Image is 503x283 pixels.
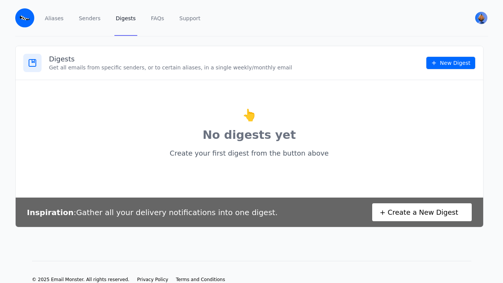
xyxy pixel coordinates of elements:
span: + Create a New Digest [380,207,458,217]
span: Terms and Conditions [176,277,225,282]
span: Gather all your delivery notifications into one digest. [76,208,278,217]
li: © 2025 Email Monster. All rights reserved. [32,277,130,283]
a: + Create a New Digest [372,203,472,221]
p: Create your first digest from the button above [23,146,476,160]
a: Privacy Policy [137,277,168,283]
button: User menu [474,11,488,25]
b: Inspiration [27,208,74,217]
h3: Digests [49,55,426,64]
p: Get all emails from specific senders, or to certain aliases, in a single weekly/monthly email [49,64,426,71]
p: : [27,207,278,218]
a: Terms and Conditions [176,277,225,283]
span: Privacy Policy [137,277,168,282]
p: No digests yet [23,127,476,143]
p: 👆 [23,107,476,124]
img: Email Monster [15,8,34,27]
img: Nate's Avatar [475,12,487,24]
a: New Digest [426,56,476,69]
